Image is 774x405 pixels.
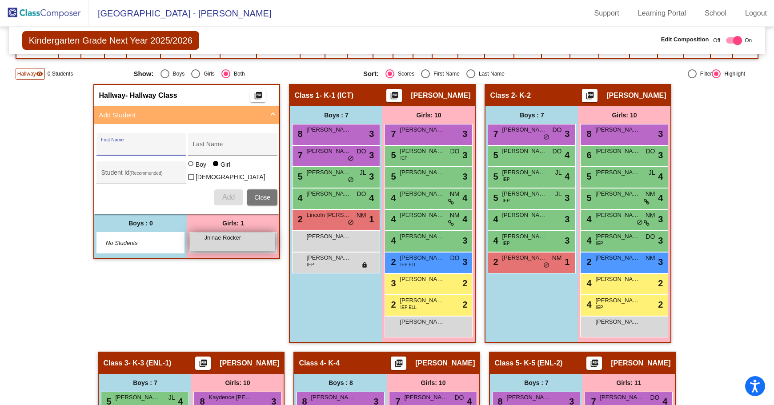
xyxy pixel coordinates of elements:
span: Off [713,36,720,44]
span: [PERSON_NAME] [220,359,279,368]
span: 3 [658,234,663,247]
div: Highlight [721,70,745,78]
span: 5 [491,150,498,160]
a: Logout [738,6,774,20]
span: Sort: [363,70,379,78]
span: 3 [565,234,569,247]
span: JL [555,168,562,177]
input: First Name [101,144,181,151]
span: 5 [584,172,591,181]
mat-radio-group: Select an option [134,69,357,78]
div: Girls [200,70,215,78]
div: Girls: 10 [578,106,670,124]
a: Support [587,6,626,20]
span: NM [552,253,562,263]
div: First Name [430,70,460,78]
span: 4 [584,214,591,224]
span: [PERSON_NAME] [611,359,670,368]
span: 4 [389,236,396,245]
span: NM [646,189,655,199]
span: NM [357,211,366,220]
span: DO [552,125,561,135]
span: Add [222,193,235,201]
span: Kaydence [PERSON_NAME] [209,393,253,402]
span: do_not_disturb_alt [348,155,354,162]
span: IEP [502,197,509,204]
span: [PERSON_NAME] [306,147,351,156]
span: 5 [491,172,498,181]
span: [PERSON_NAME] [400,168,444,177]
div: Boys : 7 [485,106,578,124]
span: Hallway [17,70,36,78]
span: [PERSON_NAME] [595,168,640,177]
span: [PERSON_NAME] [600,393,644,402]
div: Girls: 11 [582,374,675,392]
span: [PERSON_NAME] [400,317,444,326]
span: 4 [462,213,467,226]
span: NM [646,211,655,220]
span: DO [357,147,366,156]
span: 0 Students [48,70,73,78]
a: Learning Portal [631,6,694,20]
span: [PERSON_NAME] [306,168,351,177]
span: [PERSON_NAME] [404,393,449,402]
mat-expansion-panel-header: Add Student [94,106,279,124]
span: [PERSON_NAME] [595,147,640,156]
span: [PERSON_NAME] [606,91,666,100]
mat-panel-title: Add Student [99,110,264,120]
span: 3 [658,148,663,162]
div: Girls: 10 [191,374,284,392]
a: School [698,6,734,20]
span: 5 [389,172,396,181]
span: 3 [658,127,663,140]
span: Edit Composition [661,35,709,44]
span: [PERSON_NAME] [400,253,444,262]
span: Class 3 [103,359,128,368]
span: 4 [565,148,569,162]
div: Girls: 1 [187,214,279,232]
span: Lincoln [PERSON_NAME] [306,211,351,220]
span: [PERSON_NAME] [306,189,351,198]
span: 7 [491,129,498,139]
span: IEP [307,261,314,268]
span: [PERSON_NAME] [306,253,351,262]
span: [PERSON_NAME] [502,232,546,241]
span: - K-2 [515,91,531,100]
button: Print Students Details [582,89,598,102]
span: 3 [369,170,374,183]
span: 4 [658,170,663,183]
span: [PERSON_NAME] [502,211,546,220]
span: 3 [658,213,663,226]
span: 2 [295,214,302,224]
span: [PERSON_NAME] [502,189,546,198]
span: Class 5 [494,359,519,368]
span: 3 [462,234,467,247]
span: [PERSON_NAME] [400,296,444,305]
span: do_not_disturb_alt [348,219,354,226]
span: 4 [491,214,498,224]
span: 3 [369,127,374,140]
span: [PERSON_NAME] [502,168,546,177]
span: [PERSON_NAME] [400,189,444,198]
span: [GEOGRAPHIC_DATA] - [PERSON_NAME] [89,6,271,20]
div: Boys : 7 [99,374,191,392]
span: 2 [658,298,663,311]
span: [PERSON_NAME] [400,211,444,220]
span: do_not_disturb_alt [543,262,549,269]
mat-icon: picture_as_pdf [589,359,600,371]
mat-icon: picture_as_pdf [393,359,404,371]
span: IEP ELL [400,261,417,268]
span: [PERSON_NAME] [595,232,640,241]
span: DO [450,147,459,156]
span: 2 [462,298,467,311]
mat-icon: picture_as_pdf [389,91,400,104]
span: [PERSON_NAME] [415,359,475,368]
button: Print Students Details [391,357,406,370]
div: Boys : 7 [490,374,582,392]
span: Class 1 [294,91,319,100]
span: NM [450,211,460,220]
div: Last Name [475,70,505,78]
span: Show: [134,70,154,78]
span: 4 [389,193,396,203]
span: 3 [462,127,467,140]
